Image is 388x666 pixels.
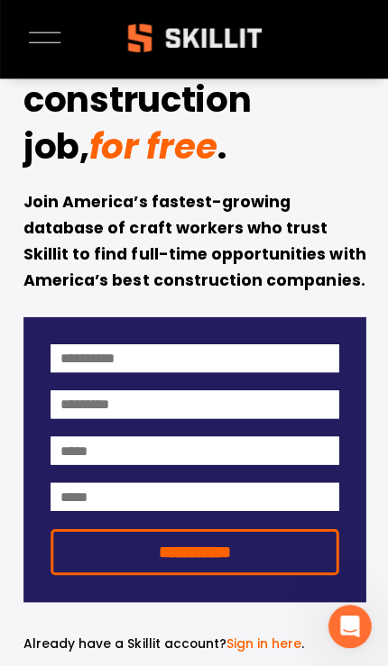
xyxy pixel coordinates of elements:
[112,14,276,68] img: Skillit
[327,605,370,648] iframe: Intercom live chat
[23,192,368,296] strong: Join America’s fastest-growing database of craft workers who trust Skillit to find full-time oppo...
[88,123,216,173] em: for free
[216,122,226,181] strong: .
[23,75,257,181] strong: construction job,
[23,29,98,88] strong: Find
